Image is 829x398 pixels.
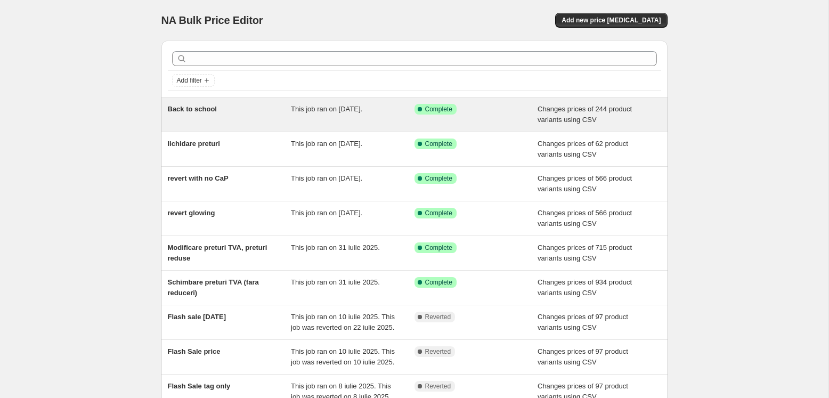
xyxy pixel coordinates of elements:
span: Changes prices of 566 product variants using CSV [538,174,632,193]
span: This job ran on 10 iulie 2025. This job was reverted on 10 iulie 2025. [291,347,395,366]
span: Reverted [425,347,451,356]
span: revert with no CaP [168,174,229,182]
span: This job ran on [DATE]. [291,209,362,217]
span: Complete [425,140,452,148]
span: Modificare preturi TVA, preturi reduse [168,243,267,262]
span: Complete [425,278,452,287]
span: revert glowing [168,209,215,217]
span: Complete [425,243,452,252]
span: Changes prices of 934 product variants using CSV [538,278,632,297]
span: Schimbare preturi TVA (fara reduceri) [168,278,259,297]
span: This job ran on 31 iulie 2025. [291,278,380,286]
span: Flash sale [DATE] [168,313,226,321]
span: Complete [425,105,452,113]
button: Add filter [172,74,215,87]
span: Changes prices of 244 product variants using CSV [538,105,632,124]
span: Flash Sale price [168,347,221,355]
span: Back to school [168,105,217,113]
span: Changes prices of 62 product variants using CSV [538,140,628,158]
span: This job ran on [DATE]. [291,140,362,148]
span: NA Bulk Price Editor [161,14,263,26]
span: Changes prices of 97 product variants using CSV [538,347,628,366]
span: Add new price [MEDICAL_DATA] [562,16,661,25]
span: This job ran on [DATE]. [291,174,362,182]
span: Complete [425,209,452,217]
span: Flash Sale tag only [168,382,231,390]
span: This job ran on 31 iulie 2025. [291,243,380,251]
span: Changes prices of 97 product variants using CSV [538,313,628,331]
span: Add filter [177,76,202,85]
span: Reverted [425,382,451,391]
button: Add new price [MEDICAL_DATA] [555,13,667,28]
span: Changes prices of 715 product variants using CSV [538,243,632,262]
span: Complete [425,174,452,183]
span: This job ran on 10 iulie 2025. This job was reverted on 22 iulie 2025. [291,313,395,331]
span: This job ran on [DATE]. [291,105,362,113]
span: Reverted [425,313,451,321]
span: lichidare preturi [168,140,220,148]
span: Changes prices of 566 product variants using CSV [538,209,632,228]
